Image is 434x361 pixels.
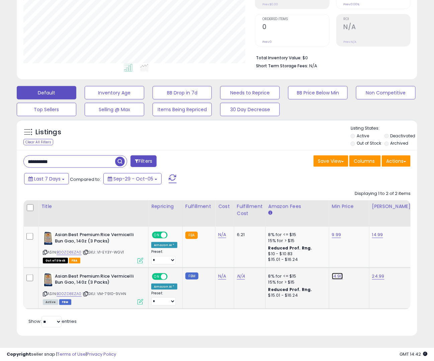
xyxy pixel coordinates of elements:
p: Listing States: [351,125,417,132]
a: 24.99 [372,273,384,280]
strong: Copyright [7,351,31,357]
button: BB Price Below Min [288,86,348,99]
div: ASIN: [43,232,143,263]
a: Terms of Use [57,351,86,357]
span: Ordered Items [262,17,329,21]
button: Needs to Reprice [220,86,280,99]
button: Items Being Repriced [153,103,212,116]
a: Privacy Policy [87,351,116,357]
span: ROI [344,17,410,21]
div: 15% for > $15 [268,238,324,244]
small: Prev: N/A [344,40,357,44]
img: 51e3m5CJPJL._SL40_.jpg [43,232,53,245]
div: Cost [218,203,231,210]
span: | SKU: VM-7910-9VHN [83,291,126,296]
span: N/A [309,63,317,69]
div: $15.01 - $16.24 [268,257,324,263]
b: Short Term Storage Fees: [256,63,308,69]
span: All listings that are currently out of stock and unavailable for purchase on Amazon [43,258,68,264]
span: All listings currently available for purchase on Amazon [43,299,58,305]
h2: N/A [344,23,410,32]
button: BB Drop in 7d [153,86,212,99]
div: Amazon AI * [151,284,177,290]
div: [PERSON_NAME] [372,203,412,210]
div: seller snap | | [7,351,116,358]
button: Inventory Age [85,86,144,99]
a: N/A [218,273,226,280]
span: ON [153,274,161,279]
div: 8% for <= $15 [268,273,324,279]
b: Asian Best Premium Rice Vermicelli Bun Gao, 140z (3 Packs) [55,273,136,287]
div: Amazon Fees [268,203,326,210]
button: Columns [349,155,381,167]
a: 14.90 [332,273,343,280]
label: Archived [390,140,408,146]
span: Show: entries [28,318,77,325]
a: B00ZD8EZA0 [57,291,82,297]
label: Out of Stock [357,140,381,146]
span: FBA [69,258,80,264]
div: 15% for > $15 [268,279,324,285]
span: Columns [354,158,375,164]
div: Clear All Filters [23,139,53,145]
small: Prev: 0.00% [344,2,360,6]
span: FBM [59,299,71,305]
span: Last 7 Days [34,175,61,182]
small: Prev: 0 [262,40,272,44]
div: 8% for <= $15 [268,232,324,238]
span: OFF [167,274,177,279]
b: Asian Best Premium Rice Vermicelli Bun Gao, 140z (3 Packs) [55,232,136,246]
b: Total Inventory Value: [256,55,301,61]
small: Amazon Fees. [268,210,272,216]
li: $0 [256,53,406,61]
span: OFF [167,232,177,238]
div: Preset: [151,291,177,306]
h5: Listings [35,128,61,137]
a: N/A [218,231,226,238]
small: FBA [185,232,198,239]
button: Non Competitive [356,86,416,99]
div: ASIN: [43,273,143,304]
button: Top Sellers [17,103,76,116]
a: 9.99 [332,231,341,238]
button: Selling @ Max [85,103,144,116]
h2: 0 [262,23,329,32]
span: 2025-10-13 14:42 GMT [400,351,427,357]
div: Displaying 1 to 2 of 2 items [355,191,411,197]
label: Active [357,133,369,139]
div: Fulfillment Cost [237,203,263,217]
label: Deactivated [390,133,415,139]
button: Last 7 Days [24,173,69,185]
button: Default [17,86,76,99]
div: Preset: [151,249,177,265]
span: ON [153,232,161,238]
button: Save View [314,155,348,167]
div: Title [41,203,146,210]
small: FBM [185,273,198,280]
span: Compared to: [70,176,101,183]
span: Sep-29 - Oct-05 [113,175,153,182]
div: $10 - $10.83 [268,251,324,257]
b: Reduced Prof. Rng. [268,287,312,292]
button: 30 Day Decrease [220,103,280,116]
div: Min Price [332,203,366,210]
span: | SKU: V1-EY3Y-WGV1 [83,249,124,255]
div: 6.21 [237,232,260,238]
small: Prev: $0.00 [262,2,278,6]
button: Filters [131,155,157,167]
a: N/A [237,273,245,280]
div: $15.01 - $16.24 [268,293,324,298]
button: Actions [382,155,411,167]
a: B00ZD8EZA0 [57,249,82,255]
b: Reduced Prof. Rng. [268,245,312,251]
div: Amazon AI * [151,242,177,248]
div: Fulfillment [185,203,212,210]
img: 51e3m5CJPJL._SL40_.jpg [43,273,53,287]
button: Sep-29 - Oct-05 [103,173,162,185]
a: 14.99 [372,231,383,238]
div: Repricing [151,203,180,210]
